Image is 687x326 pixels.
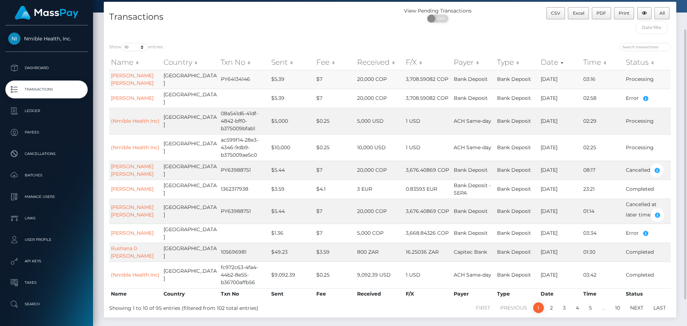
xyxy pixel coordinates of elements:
td: [DATE] [539,161,581,180]
th: Time: activate to sort column ascending [581,55,624,69]
td: [GEOGRAPHIC_DATA] [162,134,219,161]
td: 800 ZAR [355,243,404,262]
th: Payer [452,288,496,300]
p: Links [8,213,85,224]
th: Received [355,288,404,300]
p: User Profile [8,234,85,245]
a: 10 [611,302,624,313]
p: Dashboard [8,63,85,73]
div: View Pending Transactions [390,7,486,15]
a: Ledger [5,102,88,120]
td: $5.44 [269,161,315,180]
th: Fee [315,288,355,300]
td: [DATE] [539,199,581,224]
td: [DATE] [539,243,581,262]
td: Bank Deposit [495,89,539,108]
th: Payer: activate to sort column ascending [452,55,496,69]
span: Bank Deposit - SEPA [454,182,491,196]
span: Bank Deposit [454,76,488,82]
td: [GEOGRAPHIC_DATA] [162,224,219,243]
td: 3,708.59082 COP [404,89,452,108]
button: Column visibility [637,7,652,19]
td: 03:42 [581,262,624,288]
span: Capitec Bank [454,249,487,255]
td: 1 USD [404,262,452,288]
th: Type: activate to sort column ascending [495,55,539,69]
img: Nmible Health, Inc. [8,33,20,45]
button: PDF [592,7,611,19]
td: fc972c63-4fa4-44b2-8e55-b36700affb56 [219,262,269,288]
th: Status: activate to sort column ascending [624,55,671,69]
td: [GEOGRAPHIC_DATA] [162,243,219,262]
td: 9,092.39 USD [355,262,404,288]
td: 10,000 USD [355,134,404,161]
td: Processing [624,134,671,161]
th: Name [109,288,162,300]
td: 3,676.40869 COP [404,199,452,224]
td: $5,000 [269,108,315,134]
span: PDF [596,10,606,16]
a: 5 [585,302,596,313]
p: Transactions [8,84,85,95]
td: 01:30 [581,243,624,262]
td: Error [624,224,671,243]
a: 1 [533,302,544,313]
a: (Nmible Health Inc) [111,144,160,151]
button: Excel [568,7,589,19]
td: Bank Deposit [495,224,539,243]
td: 16.25036 ZAR [404,243,452,262]
td: 5,000 USD [355,108,404,134]
td: 02:58 [581,89,624,108]
button: Print [614,7,634,19]
td: $3.59 [269,180,315,199]
td: $0.25 [315,108,355,134]
td: 5,000 COP [355,224,404,243]
div: Showing 1 to 10 of 95 entries (filtered from 102 total entries) [109,302,337,312]
td: [GEOGRAPHIC_DATA] [162,180,219,199]
td: 3,708.59082 COP [404,70,452,89]
td: [GEOGRAPHIC_DATA] [162,161,219,180]
th: Country: activate to sort column ascending [162,55,219,69]
span: ACH Same-day [454,144,491,151]
td: $7 [315,161,355,180]
th: Date [539,288,581,300]
a: API Keys [5,252,88,270]
td: [DATE] [539,262,581,288]
td: Bank Deposit [495,161,539,180]
td: Bank Deposit [495,70,539,89]
select: Showentries [121,43,148,51]
th: Sent [269,288,315,300]
a: Links [5,209,88,227]
td: 1 USD [404,108,452,134]
button: CSV [546,7,565,19]
td: $0.25 [315,134,355,161]
td: Bank Deposit [495,262,539,288]
td: 08:17 [581,161,624,180]
input: Date filter [635,21,668,34]
td: [DATE] [539,108,581,134]
td: 02:29 [581,108,624,134]
td: 03:34 [581,224,624,243]
td: 3 EUR [355,180,404,199]
a: Cancellations [5,145,88,163]
td: $49.23 [269,243,315,262]
td: [GEOGRAPHIC_DATA] [162,262,219,288]
p: Taxes [8,277,85,288]
span: Bank Deposit [454,208,488,214]
td: PY63988751 [219,161,269,180]
td: [DATE] [539,180,581,199]
td: 1 USD [404,134,452,161]
td: $5.39 [269,89,315,108]
td: 105696981 [219,243,269,262]
td: [DATE] [539,70,581,89]
span: Nmible Health, Inc. [5,35,88,42]
td: $3.59 [315,243,355,262]
a: Next [626,302,647,313]
td: 20,000 COP [355,199,404,224]
td: $7 [315,70,355,89]
th: Time [581,288,624,300]
a: Dashboard [5,59,88,77]
td: $4.1 [315,180,355,199]
a: User Profile [5,231,88,249]
p: API Keys [8,256,85,267]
